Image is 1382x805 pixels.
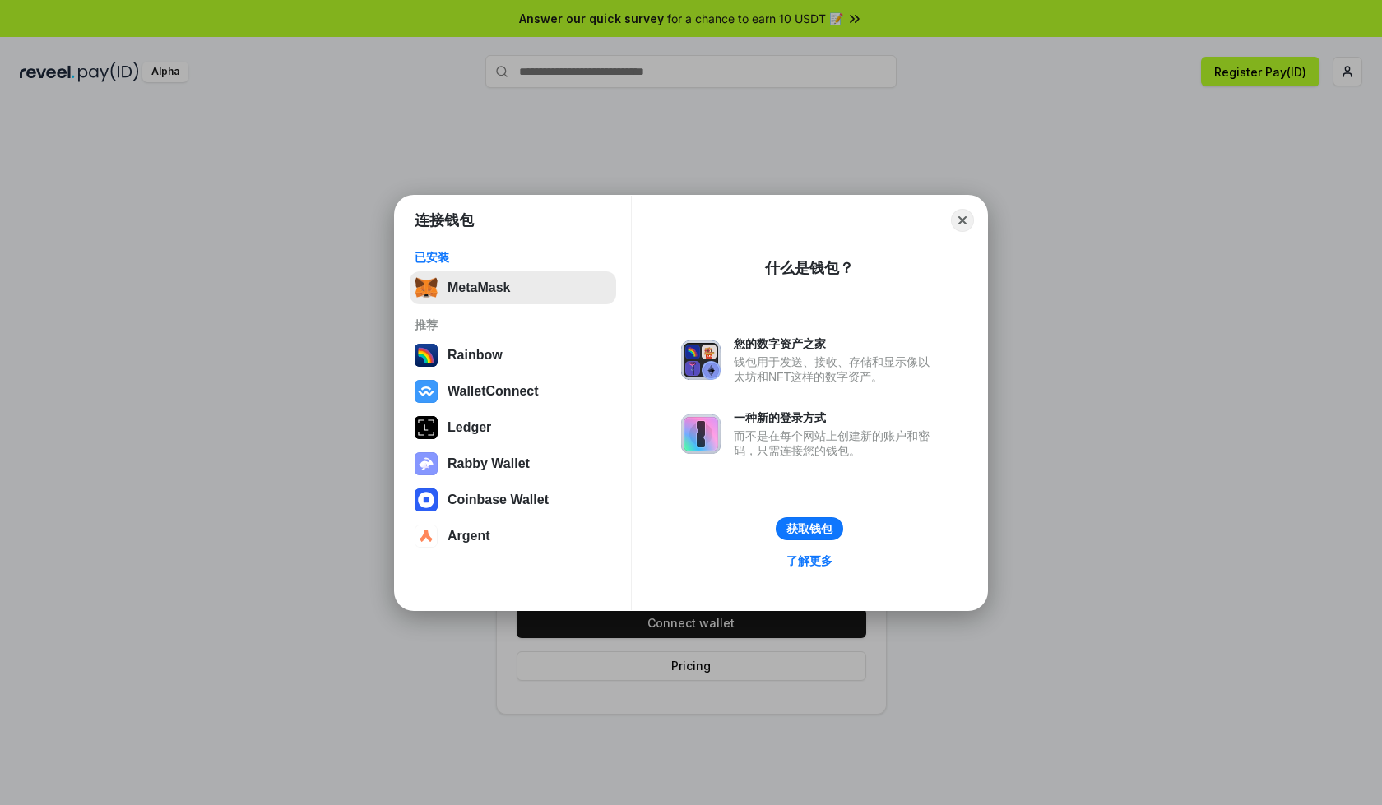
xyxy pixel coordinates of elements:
[786,521,832,536] div: 获取钱包
[734,354,938,384] div: 钱包用于发送、接收、存储和显示像以太坊和NFT这样的数字资产。
[410,271,616,304] button: MetaMask
[415,380,438,403] img: svg+xml,%3Csvg%20width%3D%2228%22%20height%3D%2228%22%20viewBox%3D%220%200%2028%2028%22%20fill%3D...
[410,375,616,408] button: WalletConnect
[734,428,938,458] div: 而不是在每个网站上创建新的账户和密码，只需连接您的钱包。
[765,258,854,278] div: 什么是钱包？
[448,280,510,295] div: MetaMask
[786,553,832,568] div: 了解更多
[448,348,503,363] div: Rainbow
[448,384,539,399] div: WalletConnect
[777,550,842,571] a: 了解更多
[410,483,616,516] button: Coinbase Wallet
[681,340,721,380] img: svg+xml,%3Csvg%20xmlns%3D%22http%3A%2F%2Fwww.w3.org%2F2000%2Fsvg%22%20fill%3D%22none%22%20viewBox...
[448,529,490,544] div: Argent
[410,520,616,553] button: Argent
[415,344,438,367] img: svg+xml,%3Csvg%20width%3D%22120%22%20height%3D%22120%22%20viewBox%3D%220%200%20120%20120%22%20fil...
[415,416,438,439] img: svg+xml,%3Csvg%20xmlns%3D%22http%3A%2F%2Fwww.w3.org%2F2000%2Fsvg%22%20width%3D%2228%22%20height%3...
[415,488,438,511] img: svg+xml,%3Csvg%20width%3D%2228%22%20height%3D%2228%22%20viewBox%3D%220%200%2028%2028%22%20fill%3D...
[734,410,938,425] div: 一种新的登录方式
[410,447,616,480] button: Rabby Wallet
[776,517,843,540] button: 获取钱包
[410,411,616,444] button: Ledger
[415,317,611,332] div: 推荐
[415,250,611,265] div: 已安装
[681,414,721,454] img: svg+xml,%3Csvg%20xmlns%3D%22http%3A%2F%2Fwww.w3.org%2F2000%2Fsvg%22%20fill%3D%22none%22%20viewBox...
[415,211,474,230] h1: 连接钱包
[951,209,974,232] button: Close
[734,336,938,351] div: 您的数字资产之家
[415,525,438,548] img: svg+xml,%3Csvg%20width%3D%2228%22%20height%3D%2228%22%20viewBox%3D%220%200%2028%2028%22%20fill%3D...
[415,452,438,475] img: svg+xml,%3Csvg%20xmlns%3D%22http%3A%2F%2Fwww.w3.org%2F2000%2Fsvg%22%20fill%3D%22none%22%20viewBox...
[410,339,616,372] button: Rainbow
[448,456,530,471] div: Rabby Wallet
[448,493,549,507] div: Coinbase Wallet
[415,276,438,299] img: svg+xml,%3Csvg%20fill%3D%22none%22%20height%3D%2233%22%20viewBox%3D%220%200%2035%2033%22%20width%...
[448,420,491,435] div: Ledger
